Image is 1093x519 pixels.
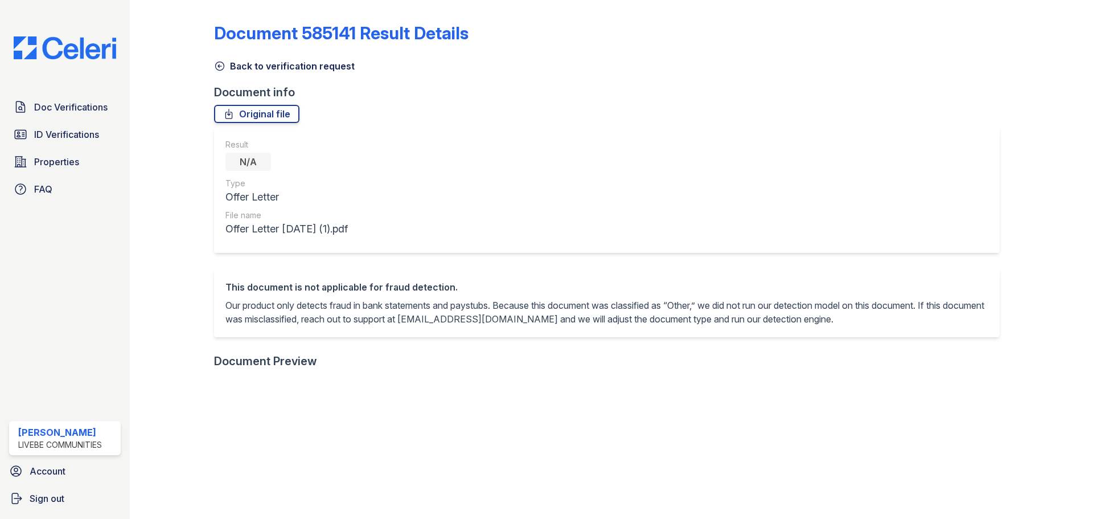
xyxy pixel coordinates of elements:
[225,189,348,205] div: Offer Letter
[9,96,121,118] a: Doc Verifications
[5,36,125,59] img: CE_Logo_Blue-a8612792a0a2168367f1c8372b55b34899dd931a85d93a1a3d3e32e68fde9ad4.png
[225,280,988,294] div: This document is not applicable for fraud detection.
[34,128,99,141] span: ID Verifications
[34,100,108,114] span: Doc Verifications
[5,487,125,510] a: Sign out
[214,59,355,73] a: Back to verification request
[225,178,348,189] div: Type
[30,464,65,478] span: Account
[18,426,102,439] div: [PERSON_NAME]
[225,299,988,326] p: Our product only detects fraud in bank statements and paystubs. Because this document was classif...
[225,221,348,237] div: Offer Letter [DATE] (1).pdf
[18,439,102,451] div: LiveBe Communities
[214,23,469,43] a: Document 585141 Result Details
[30,492,64,505] span: Sign out
[9,178,121,201] a: FAQ
[214,353,317,369] div: Document Preview
[9,150,121,173] a: Properties
[5,460,125,483] a: Account
[34,182,52,196] span: FAQ
[225,210,348,221] div: File name
[9,123,121,146] a: ID Verifications
[225,153,271,171] div: N/A
[225,139,348,150] div: Result
[34,155,79,169] span: Properties
[214,84,1009,100] div: Document info
[214,105,299,123] a: Original file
